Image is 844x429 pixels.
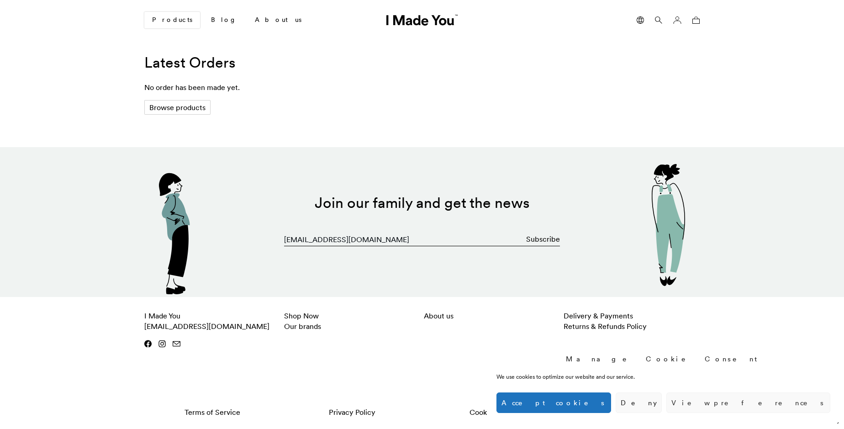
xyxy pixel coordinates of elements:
[144,311,280,332] p: I Made You
[496,392,611,413] button: Accept cookies
[566,354,761,364] div: Manage Cookie Consent
[424,311,454,320] a: About us
[144,82,700,92] p: No order has been made yet.
[666,392,830,413] button: View preferences
[144,322,269,331] a: [EMAIL_ADDRESS][DOMAIN_NAME]
[144,100,211,115] a: Browse products
[284,403,420,422] a: Privacy Policy
[564,311,633,320] a: Delivery & Payments
[204,12,244,28] a: Blog
[171,194,673,212] h2: Join our family and get the news
[496,373,695,381] div: We use cookies to optimize our website and our service.
[144,54,700,71] h2: Latest Orders
[564,322,647,331] a: Returns & Refunds Policy
[424,403,560,422] a: Cookie Policy
[284,311,319,320] a: Shop Now
[526,230,560,249] button: Subscribe
[144,12,200,28] a: Products
[248,12,309,28] a: About us
[616,392,662,413] button: Deny
[284,322,321,331] a: Our brands
[144,403,280,422] a: Terms of Service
